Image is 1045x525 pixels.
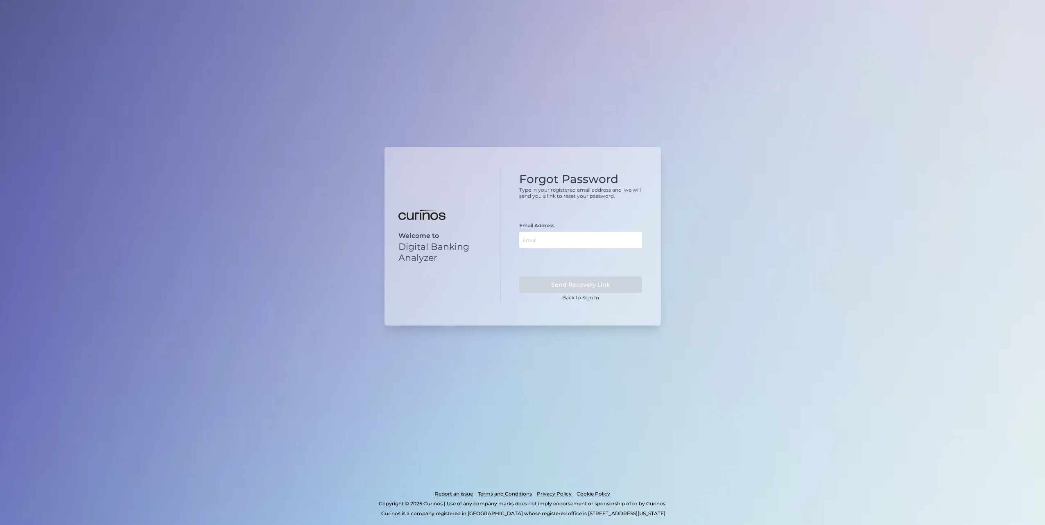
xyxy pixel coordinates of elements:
button: Send Recovery Link [519,276,642,293]
p: Digital Banking Analyzer [398,241,486,263]
p: Welcome to [398,232,486,240]
a: Back to Sign In [562,294,599,301]
a: Privacy Policy [537,489,572,499]
p: Type in your registered email address and we will send you a link to reset your password. [519,187,642,199]
p: Copyright © 2025 Curinos | Use of any company marks does not imply endorsement or sponsorship of ... [40,499,1005,509]
input: Email [519,232,642,248]
label: Email Address [519,222,554,229]
a: Report an issue [435,489,473,499]
img: Digital Banking Analyzer [398,210,446,220]
a: Terms and Conditions [478,489,532,499]
p: Curinos is a company registered in [GEOGRAPHIC_DATA] whose registered office is [STREET_ADDRESS][... [43,509,1005,518]
a: Cookie Policy [577,489,610,499]
h1: Forgot Password [519,172,642,186]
